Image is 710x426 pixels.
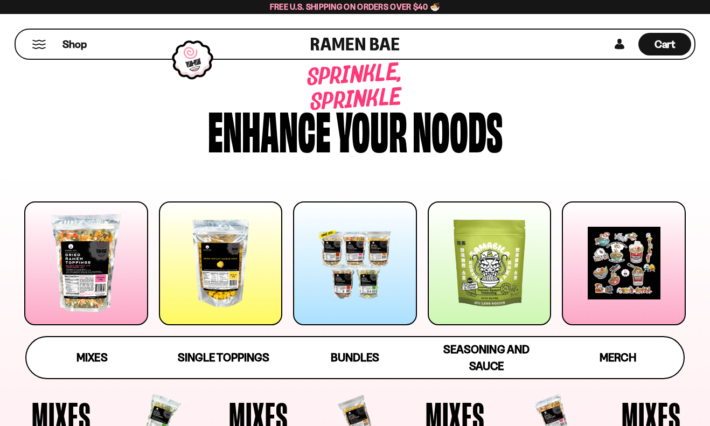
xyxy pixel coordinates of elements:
a: Bundles [289,337,421,378]
span: Free U.S. Shipping on Orders over $40 🍜 [270,2,441,12]
a: Shop [62,33,87,55]
span: Merch [600,351,636,364]
span: Mixes [76,351,107,364]
div: your [336,103,407,155]
a: Cart [638,30,691,59]
a: Mixes [26,337,158,378]
span: Shop [62,37,87,52]
a: Merch [552,337,684,378]
span: Cart [655,38,676,51]
button: Mobile Menu Trigger [32,40,46,49]
span: Bundles [331,351,379,364]
span: Seasoning and Sauce [443,343,529,373]
div: Enhance [208,103,331,155]
a: Single Toppings [158,337,289,378]
div: noods [413,103,503,155]
a: Seasoning and Sauce [421,337,552,378]
span: Single Toppings [178,351,269,364]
